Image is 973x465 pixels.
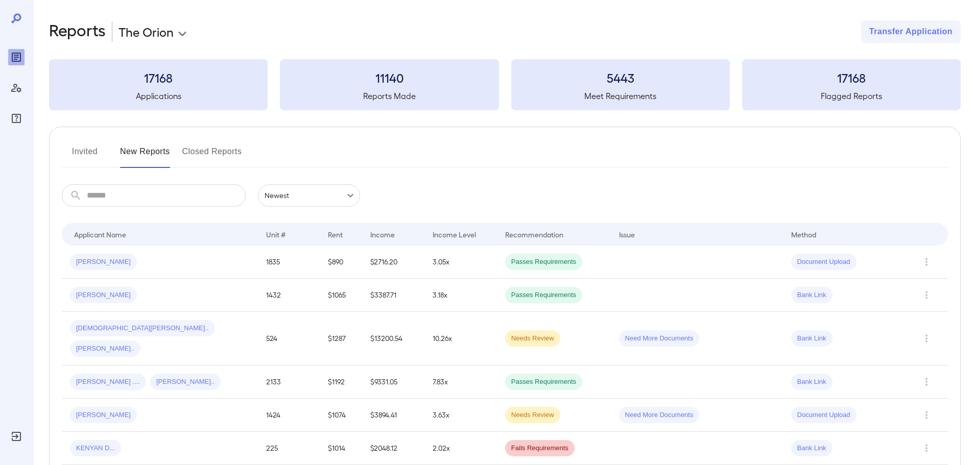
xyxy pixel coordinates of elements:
span: Needs Review [505,410,560,420]
td: $2048.12 [362,432,424,465]
button: Row Actions [918,374,935,390]
td: $1192 [320,365,362,399]
span: Bank Link [791,334,833,344]
span: Need More Documents [619,410,700,420]
span: Passes Requirements [505,377,582,387]
h3: 5443 [511,69,730,86]
span: [PERSON_NAME] [70,257,137,267]
span: Needs Review [505,334,560,344]
td: $1065 [320,279,362,312]
button: Row Actions [918,254,935,270]
h5: Reports Made [280,90,499,102]
div: Income [370,228,395,240]
div: Rent [328,228,344,240]
button: Row Actions [918,440,935,456]
td: $1287 [320,312,362,365]
td: 225 [258,432,320,465]
span: Fails Requirements [505,444,575,453]
span: Bank Link [791,444,833,453]
h5: Flagged Reports [742,90,961,102]
button: Invited [62,143,108,168]
button: Row Actions [918,407,935,423]
td: $1014 [320,432,362,465]
p: The Orion [118,23,174,40]
span: KENYAN D... [70,444,121,453]
div: Method [791,228,816,240]
td: $890 [320,246,362,279]
div: Issue [619,228,635,240]
td: $13200.54 [362,312,424,365]
div: Income Level [433,228,476,240]
span: Passes Requirements [505,257,582,267]
td: 10.26x [424,312,497,365]
button: Row Actions [918,330,935,347]
span: [PERSON_NAME] .... [70,377,146,387]
h3: 11140 [280,69,499,86]
button: Closed Reports [182,143,242,168]
div: Newest [258,184,360,207]
h5: Applications [49,90,268,102]
span: Bank Link [791,290,833,300]
span: Need More Documents [619,334,700,344]
td: 3.05x [424,246,497,279]
div: FAQ [8,110,25,127]
div: Manage Users [8,80,25,96]
span: [PERSON_NAME] [70,290,137,300]
h3: 17168 [49,69,268,86]
td: $3387.71 [362,279,424,312]
button: Row Actions [918,287,935,303]
div: Log Out [8,428,25,445]
span: [PERSON_NAME].. [150,377,221,387]
span: [PERSON_NAME].. [70,344,140,354]
td: 7.83x [424,365,497,399]
td: 3.63x [424,399,497,432]
button: New Reports [120,143,170,168]
span: [DEMOGRAPHIC_DATA][PERSON_NAME].. [70,324,215,333]
span: Bank Link [791,377,833,387]
h3: 17168 [742,69,961,86]
span: Document Upload [791,257,857,267]
td: 1835 [258,246,320,279]
h2: Reports [49,20,106,43]
td: 2.02x [424,432,497,465]
td: $9331.05 [362,365,424,399]
summary: 17168Applications11140Reports Made5443Meet Requirements17168Flagged Reports [49,59,961,110]
td: 524 [258,312,320,365]
span: Passes Requirements [505,290,582,300]
td: 2133 [258,365,320,399]
td: $1074 [320,399,362,432]
td: 1424 [258,399,320,432]
td: $2716.20 [362,246,424,279]
td: $3894.41 [362,399,424,432]
td: 3.18x [424,279,497,312]
div: Applicant Name [74,228,126,240]
span: [PERSON_NAME] [70,410,137,420]
h5: Meet Requirements [511,90,730,102]
span: Document Upload [791,410,857,420]
div: Unit # [266,228,286,240]
div: Reports [8,49,25,65]
button: Transfer Application [861,20,961,43]
td: 1432 [258,279,320,312]
div: Recommendation [505,228,563,240]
